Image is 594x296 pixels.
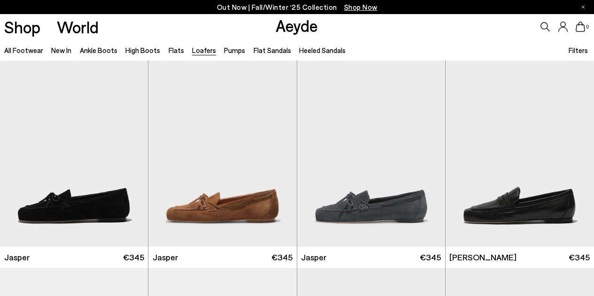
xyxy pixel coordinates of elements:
[224,46,245,54] a: Pumps
[80,46,117,54] a: Ankle Boots
[57,19,99,35] a: World
[217,1,378,13] p: Out Now | Fall/Winter ‘25 Collection
[123,251,144,263] span: €345
[153,251,178,263] span: Jasper
[254,46,291,54] a: Flat Sandals
[276,15,318,35] a: Aeyde
[420,251,441,263] span: €345
[297,61,445,247] img: Jasper Moccasin Loafers
[51,46,71,54] a: New In
[576,22,585,32] a: 0
[169,46,184,54] a: Flats
[148,61,297,247] img: Jasper Moccasin Loafers
[271,251,293,263] span: €345
[125,46,160,54] a: High Boots
[449,251,517,263] span: [PERSON_NAME]
[192,46,216,54] a: Loafers
[148,247,296,268] a: Jasper €345
[4,251,30,263] span: Jasper
[569,251,590,263] span: €345
[446,61,594,247] img: Lana Moccasin Loafers
[148,61,296,247] a: Next slide Previous slide
[569,46,588,54] span: Filters
[148,61,297,247] div: 1 / 6
[297,247,445,268] a: Jasper €345
[4,19,40,35] a: Shop
[301,251,326,263] span: Jasper
[585,24,590,30] span: 0
[4,46,43,54] a: All Footwear
[446,247,594,268] a: [PERSON_NAME] €345
[344,3,378,11] span: Navigate to /collections/new-in
[299,46,346,54] a: Heeled Sandals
